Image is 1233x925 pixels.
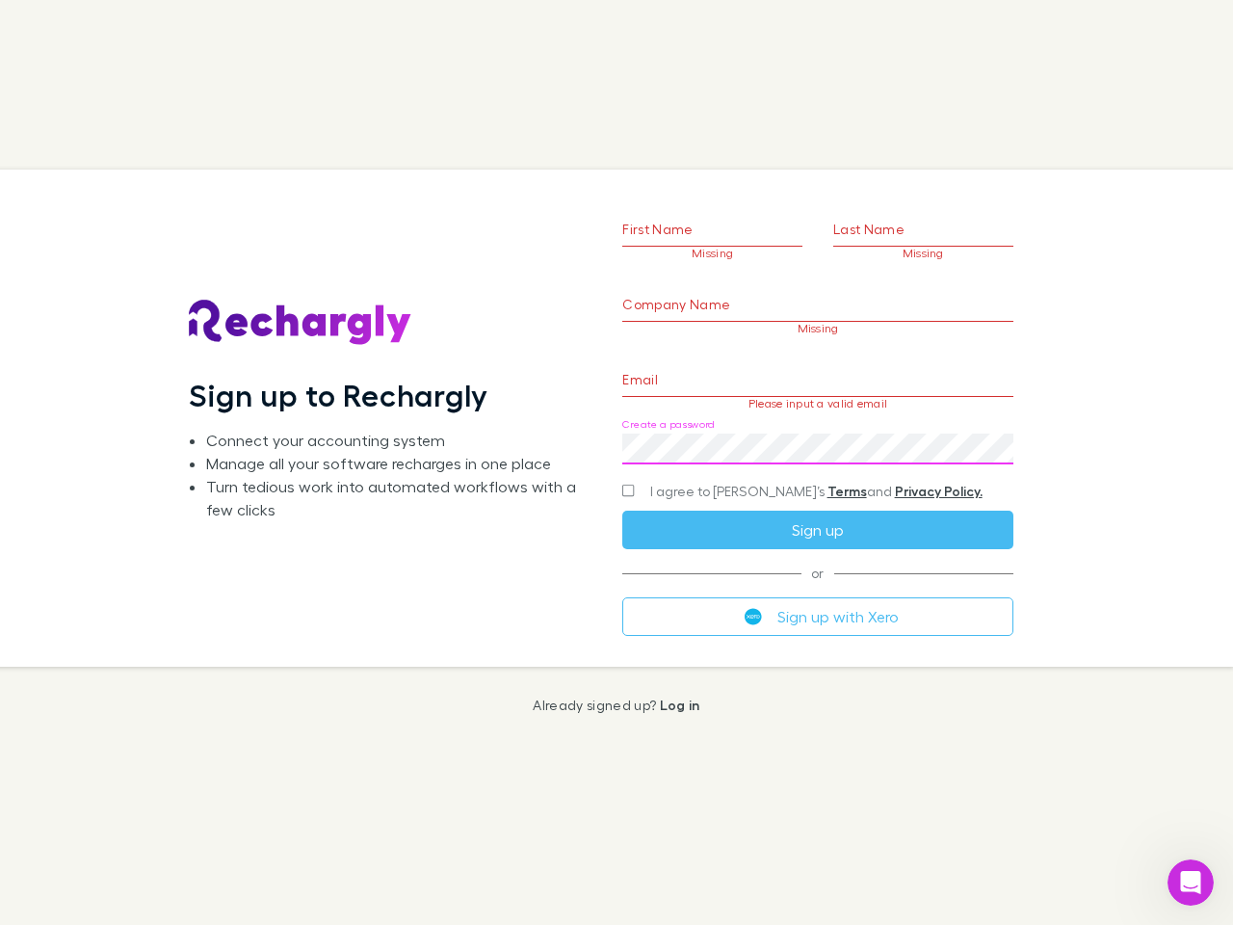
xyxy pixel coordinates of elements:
[189,300,412,346] img: Rechargly's Logo
[206,475,591,521] li: Turn tedious work into automated workflows with a few clicks
[650,482,983,501] span: I agree to [PERSON_NAME]’s and
[660,697,700,713] a: Log in
[833,247,1013,260] p: Missing
[622,597,1012,636] button: Sign up with Xero
[745,608,762,625] img: Xero's logo
[622,322,1012,335] p: Missing
[622,247,802,260] p: Missing
[206,429,591,452] li: Connect your accounting system
[1167,859,1214,906] iframe: Intercom live chat
[895,483,983,499] a: Privacy Policy.
[622,397,1012,410] p: Please input a valid email
[622,417,715,432] label: Create a password
[622,572,1012,573] span: or
[533,698,699,713] p: Already signed up?
[189,377,488,413] h1: Sign up to Rechargly
[827,483,867,499] a: Terms
[622,511,1012,549] button: Sign up
[206,452,591,475] li: Manage all your software recharges in one place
